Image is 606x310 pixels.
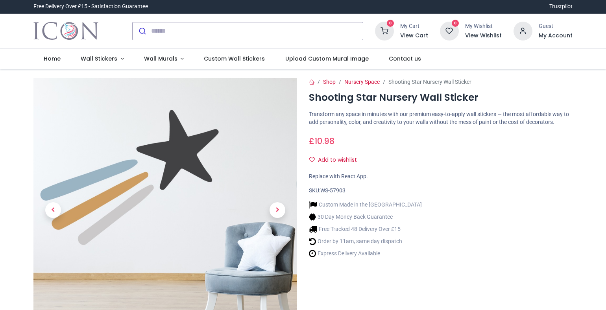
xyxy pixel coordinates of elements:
span: WS-57903 [320,187,345,194]
li: Custom Made in the [GEOGRAPHIC_DATA] [309,201,422,209]
a: Shop [323,79,336,85]
div: My Cart [400,22,428,30]
a: Wall Murals [134,49,194,69]
a: 0 [375,27,394,33]
span: Next [270,202,285,218]
img: Icon Wall Stickers [33,20,98,42]
a: Next [258,118,297,303]
span: Home [44,55,61,63]
div: Replace with React App. [309,173,573,181]
p: Transform any space in minutes with our premium easy-to-apply wall stickers — the most affordable... [309,111,573,126]
li: Order by 11am, same day dispatch [309,237,422,245]
button: Submit [133,22,151,40]
span: Custom Wall Stickers [204,55,265,63]
span: Wall Stickers [81,55,117,63]
i: Add to wishlist [309,157,315,162]
span: Wall Murals [144,55,177,63]
span: Contact us [389,55,421,63]
div: My Wishlist [465,22,502,30]
a: View Cart [400,32,428,40]
button: Add to wishlistAdd to wishlist [309,153,364,167]
a: Nursery Space [344,79,380,85]
sup: 0 [387,20,394,27]
a: Logo of Icon Wall Stickers [33,20,98,42]
h1: Shooting Star Nursery Wall Sticker [309,91,573,104]
span: Shooting Star Nursery Wall Sticker [388,79,471,85]
div: Guest [539,22,573,30]
li: Free Tracked 48 Delivery Over £15 [309,225,422,233]
a: Wall Stickers [70,49,134,69]
div: Free Delivery Over £15 - Satisfaction Guarantee [33,3,148,11]
span: £ [309,135,334,147]
sup: 0 [452,20,459,27]
a: Previous [33,118,73,303]
span: Previous [45,202,61,218]
li: Express Delivery Available [309,249,422,258]
span: 10.98 [314,135,334,147]
a: 0 [440,27,459,33]
a: View Wishlist [465,32,502,40]
li: 30 Day Money Back Guarantee [309,213,422,221]
a: Trustpilot [549,3,573,11]
div: SKU: [309,187,573,195]
span: Upload Custom Mural Image [285,55,369,63]
a: My Account [539,32,573,40]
